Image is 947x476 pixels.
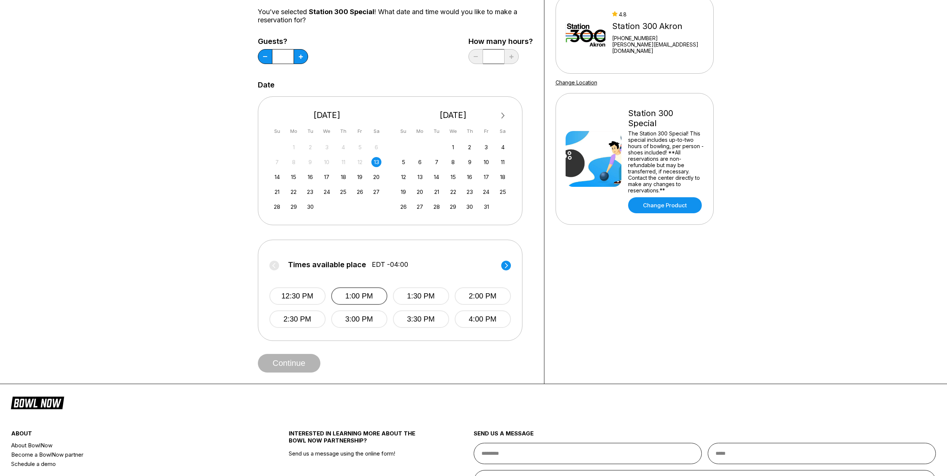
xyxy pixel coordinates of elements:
[455,310,511,328] button: 4:00 PM
[612,21,704,31] div: Station 300 Akron
[305,126,315,136] div: Tu
[289,430,428,450] div: INTERESTED IN LEARNING MORE ABOUT THE BOWL NOW PARTNERSHIP?
[481,172,491,182] div: Choose Friday, October 17th, 2025
[448,142,458,152] div: Choose Wednesday, October 1st, 2025
[432,202,442,212] div: Choose Tuesday, October 28th, 2025
[305,202,315,212] div: Choose Tuesday, September 30th, 2025
[271,141,383,212] div: month 2025-09
[355,157,365,167] div: Not available Friday, September 12th, 2025
[258,81,275,89] label: Date
[612,35,704,41] div: [PHONE_NUMBER]
[322,172,332,182] div: Choose Wednesday, September 17th, 2025
[289,187,299,197] div: Choose Monday, September 22nd, 2025
[396,110,511,120] div: [DATE]
[465,202,475,212] div: Choose Thursday, October 30th, 2025
[455,287,511,305] button: 2:00 PM
[481,187,491,197] div: Choose Friday, October 24th, 2025
[393,310,449,328] button: 3:30 PM
[474,430,936,443] div: send us a message
[498,142,508,152] div: Choose Saturday, October 4th, 2025
[415,172,425,182] div: Choose Monday, October 13th, 2025
[11,450,242,459] a: Become a BowlNow partner
[498,126,508,136] div: Sa
[289,126,299,136] div: Mo
[432,157,442,167] div: Choose Tuesday, October 7th, 2025
[399,202,409,212] div: Choose Sunday, October 26th, 2025
[305,142,315,152] div: Not available Tuesday, September 2nd, 2025
[371,142,381,152] div: Not available Saturday, September 6th, 2025
[305,187,315,197] div: Choose Tuesday, September 23rd, 2025
[628,108,704,128] div: Station 300 Special
[269,310,326,328] button: 2:30 PM
[481,202,491,212] div: Choose Friday, October 31st, 2025
[272,157,282,167] div: Not available Sunday, September 7th, 2025
[448,202,458,212] div: Choose Wednesday, October 29th, 2025
[468,37,533,45] label: How many hours?
[432,126,442,136] div: Tu
[371,126,381,136] div: Sa
[399,187,409,197] div: Choose Sunday, October 19th, 2025
[258,8,533,24] div: You’ve selected ! What date and time would you like to make a reservation for?
[309,8,374,16] span: Station 300 Special
[289,172,299,182] div: Choose Monday, September 15th, 2025
[628,197,702,213] a: Change Product
[415,202,425,212] div: Choose Monday, October 27th, 2025
[322,126,332,136] div: We
[465,157,475,167] div: Choose Thursday, October 9th, 2025
[355,187,365,197] div: Choose Friday, September 26th, 2025
[338,142,348,152] div: Not available Thursday, September 4th, 2025
[612,11,704,17] div: 4.8
[566,131,621,187] img: Station 300 Special
[331,310,387,328] button: 3:00 PM
[372,261,408,269] span: EDT -04:00
[338,187,348,197] div: Choose Thursday, September 25th, 2025
[556,79,597,86] a: Change Location
[272,126,282,136] div: Su
[415,157,425,167] div: Choose Monday, October 6th, 2025
[322,187,332,197] div: Choose Wednesday, September 24th, 2025
[432,187,442,197] div: Choose Tuesday, October 21st, 2025
[269,110,385,120] div: [DATE]
[397,141,509,212] div: month 2025-10
[566,6,605,62] img: Station 300 Akron
[322,157,332,167] div: Not available Wednesday, September 10th, 2025
[481,142,491,152] div: Choose Friday, October 3rd, 2025
[432,172,442,182] div: Choose Tuesday, October 14th, 2025
[448,157,458,167] div: Choose Wednesday, October 8th, 2025
[322,142,332,152] div: Not available Wednesday, September 3rd, 2025
[355,126,365,136] div: Fr
[289,142,299,152] div: Not available Monday, September 1st, 2025
[481,157,491,167] div: Choose Friday, October 10th, 2025
[272,172,282,182] div: Choose Sunday, September 14th, 2025
[355,172,365,182] div: Choose Friday, September 19th, 2025
[393,287,449,305] button: 1:30 PM
[465,142,475,152] div: Choose Thursday, October 2nd, 2025
[338,172,348,182] div: Choose Thursday, September 18th, 2025
[11,430,242,441] div: about
[272,202,282,212] div: Choose Sunday, September 28th, 2025
[498,187,508,197] div: Choose Saturday, October 25th, 2025
[612,41,704,54] a: [PERSON_NAME][EMAIL_ADDRESS][DOMAIN_NAME]
[269,287,326,305] button: 12:30 PM
[11,441,242,450] a: About BowlNow
[448,187,458,197] div: Choose Wednesday, October 22nd, 2025
[288,261,366,269] span: Times available place
[498,157,508,167] div: Choose Saturday, October 11th, 2025
[465,187,475,197] div: Choose Thursday, October 23rd, 2025
[628,130,704,194] div: The Station 300 Special! This special includes up-to-two hours of bowling, per person - shoes inc...
[258,37,308,45] label: Guests?
[399,126,409,136] div: Su
[338,126,348,136] div: Th
[399,157,409,167] div: Choose Sunday, October 5th, 2025
[305,172,315,182] div: Choose Tuesday, September 16th, 2025
[338,157,348,167] div: Not available Thursday, September 11th, 2025
[465,172,475,182] div: Choose Thursday, October 16th, 2025
[481,126,491,136] div: Fr
[415,187,425,197] div: Choose Monday, October 20th, 2025
[289,202,299,212] div: Choose Monday, September 29th, 2025
[498,172,508,182] div: Choose Saturday, October 18th, 2025
[331,287,387,305] button: 1:00 PM
[371,187,381,197] div: Choose Saturday, September 27th, 2025
[371,172,381,182] div: Choose Saturday, September 20th, 2025
[371,157,381,167] div: Choose Saturday, September 13th, 2025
